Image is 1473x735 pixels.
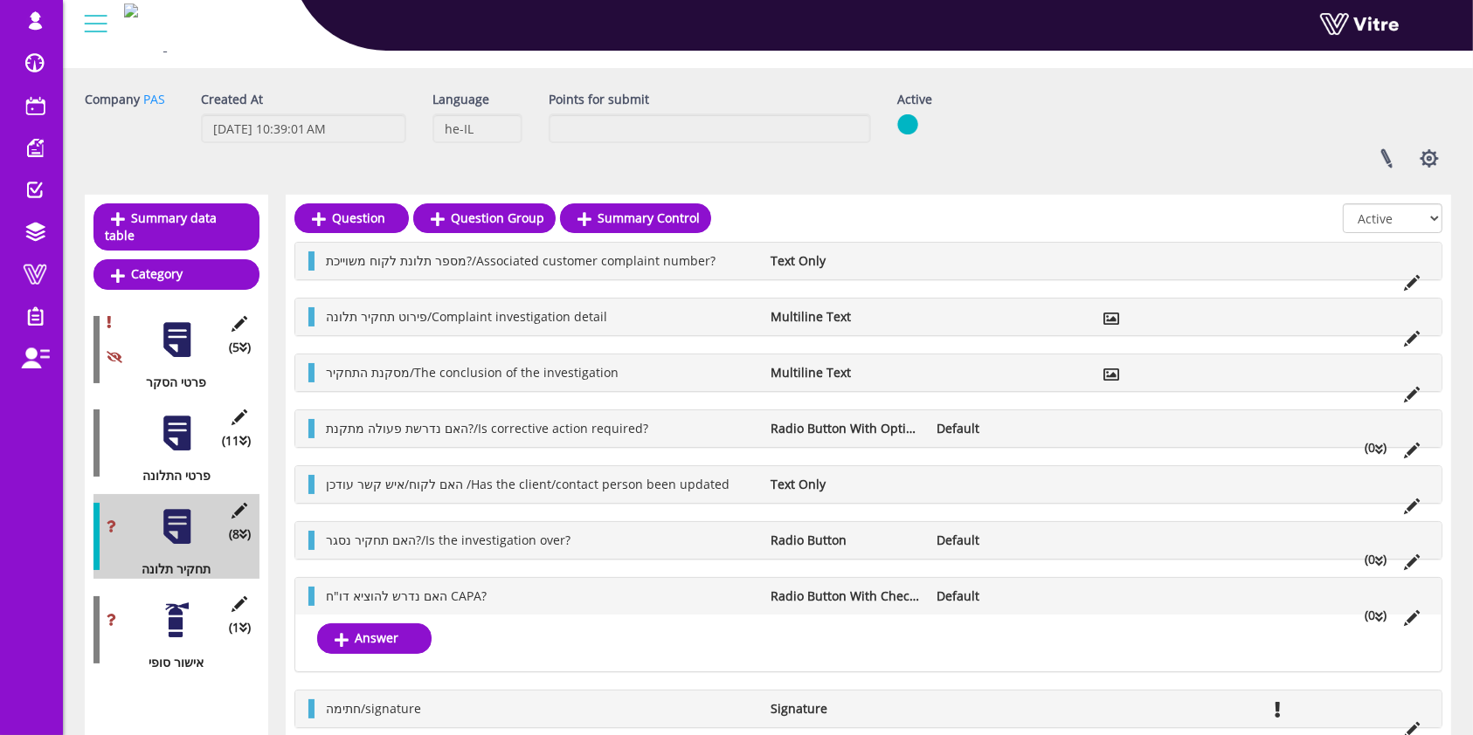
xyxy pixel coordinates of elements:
li: (0 ) [1356,438,1395,457]
li: Radio Button [762,531,929,550]
div: פרטי התלונה [93,466,246,485]
li: Text Only [762,251,929,271]
span: מספר תלונת לקוח משוייכת?/Associated customer complaint number? [326,252,716,269]
img: bc18c294-771c-4c12-b1e8-80edb8675e47.png [124,3,138,17]
span: האם לקוח/איש קשר עודכן /Has the client/contact person been updated [326,476,730,492]
span: האם נדרש להוציא דו"ח CAPA? [326,587,487,604]
li: Text Only [762,475,929,494]
li: Multiline Text [762,363,929,382]
span: פירוט תחקיר תלונה/Complaint investigation detail [326,308,607,325]
a: PAS [143,91,165,107]
label: Points for submit [549,90,649,109]
li: (0 ) [1356,550,1395,569]
label: Language [432,90,489,109]
li: Default [929,587,1096,606]
div: תחקיר תלונה [93,560,246,579]
span: חתימה/signature [326,700,421,717]
span: האם נדרשת פעולה מתקנת?/Is corrective action required? [326,420,648,436]
li: Signature [762,699,929,718]
a: Question [294,203,409,233]
div: פרטי הסקר [93,373,246,392]
label: Company [85,90,140,109]
li: Radio Button With Check Box [762,587,929,606]
a: Category [93,259,259,289]
li: (0 ) [1356,606,1395,625]
a: Summary Control [560,203,711,233]
span: (5 ) [229,338,251,357]
span: האם תחקיר נסגר?/Is the investigation over? [326,532,571,548]
span: (11 ) [222,431,251,450]
label: Active [897,90,932,109]
span: (1 ) [229,618,251,637]
span: (8 ) [229,525,251,544]
li: Radio Button With Options [762,419,929,438]
img: yes [897,113,918,135]
span: מסקנת התחקיר/The conclusion of the investigation [326,364,619,381]
a: Question Group [413,203,556,233]
li: Default [929,531,1096,550]
div: אישור סופי [93,653,246,672]
label: Created At [201,90,263,109]
li: Default [929,419,1096,438]
a: Answer [317,623,432,653]
a: Summary data table [93,203,259,251]
li: Multiline Text [762,307,929,326]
